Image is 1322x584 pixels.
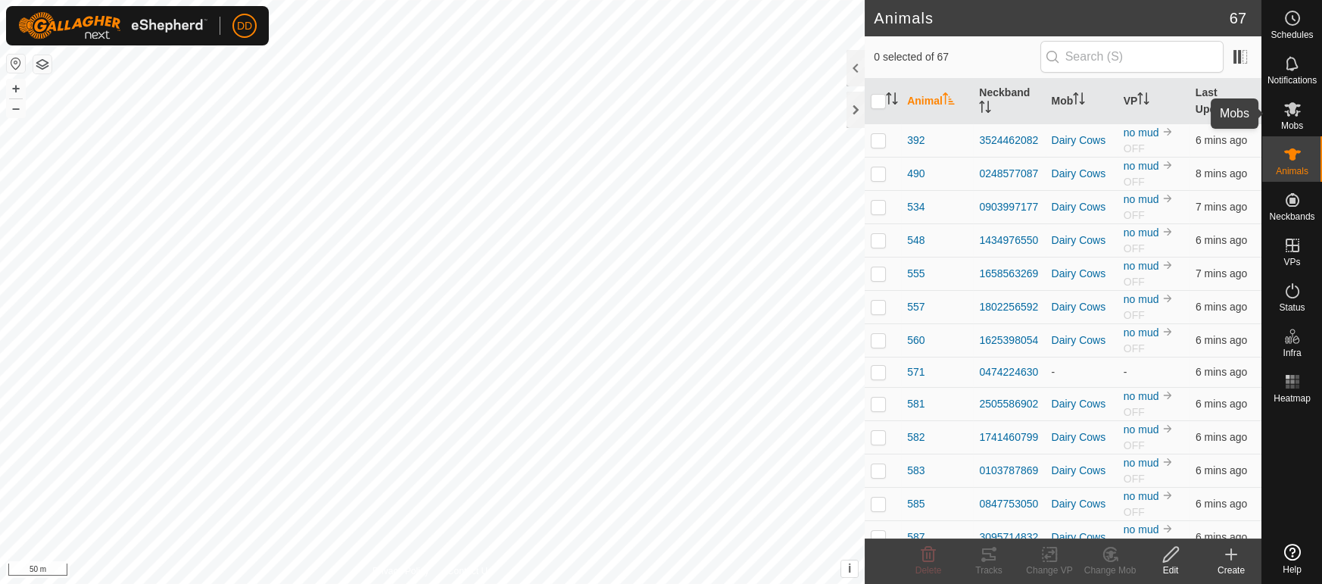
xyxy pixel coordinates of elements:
th: Mob [1046,79,1118,124]
span: OFF [1124,276,1145,288]
div: Edit [1140,564,1201,577]
span: i [848,562,851,575]
span: 583 [907,463,924,479]
span: OFF [1124,242,1145,255]
a: Help [1262,538,1322,580]
a: no mud [1124,226,1159,239]
p-sorticon: Activate to sort [1137,95,1149,107]
div: Dairy Cows [1052,199,1112,215]
a: no mud [1124,490,1159,502]
span: Notifications [1267,76,1317,85]
span: 29 Sept 2025, 1:41 pm [1196,267,1247,280]
span: 67 [1230,7,1246,30]
a: no mud [1124,160,1159,172]
a: no mud [1124,523,1159,536]
img: to [1161,226,1174,238]
p-sorticon: Activate to sort [943,95,955,107]
a: no mud [1124,390,1159,402]
button: Reset Map [7,55,25,73]
p-sorticon: Activate to sort [1238,103,1250,115]
span: 29 Sept 2025, 1:41 pm [1196,201,1247,213]
span: 29 Sept 2025, 1:42 pm [1196,366,1247,378]
span: 534 [907,199,924,215]
span: 29 Sept 2025, 1:42 pm [1196,498,1247,510]
a: no mud [1124,423,1159,436]
button: + [7,80,25,98]
div: Change VP [1019,564,1080,577]
span: 587 [907,529,924,545]
span: Animals [1276,167,1308,176]
div: Dairy Cows [1052,429,1112,445]
span: 571 [907,364,924,380]
th: Animal [901,79,973,124]
img: to [1161,159,1174,171]
div: 0103787869 [979,463,1039,479]
span: 490 [907,166,924,182]
span: 29 Sept 2025, 1:41 pm [1196,301,1247,313]
span: OFF [1124,342,1145,354]
img: to [1161,489,1174,501]
h2: Animals [874,9,1230,27]
span: 392 [907,133,924,148]
img: to [1161,523,1174,535]
span: 29 Sept 2025, 1:42 pm [1196,398,1247,410]
div: Dairy Cows [1052,266,1112,282]
a: Privacy Policy [373,564,429,578]
span: Delete [915,565,942,576]
span: OFF [1124,142,1145,155]
div: Change Mob [1080,564,1140,577]
img: to [1161,389,1174,401]
div: 1434976550 [979,233,1039,248]
span: 29 Sept 2025, 1:41 pm [1196,531,1247,543]
span: Infra [1283,348,1301,358]
div: 2505586902 [979,396,1039,412]
span: Status [1279,303,1305,312]
div: 0847753050 [979,496,1039,512]
img: to [1161,126,1174,138]
a: Contact Us [447,564,492,578]
div: 1658563269 [979,266,1039,282]
span: OFF [1124,439,1145,451]
button: Map Layers [33,55,51,73]
span: 560 [907,333,924,348]
div: Dairy Cows [1052,333,1112,348]
div: 3095714832 [979,529,1039,545]
span: 29 Sept 2025, 1:40 pm [1196,167,1247,180]
span: OFF [1124,309,1145,321]
span: Neckbands [1269,212,1314,221]
div: 1625398054 [979,333,1039,348]
span: OFF [1124,176,1145,188]
span: 29 Sept 2025, 1:41 pm [1196,464,1247,476]
div: Create [1201,564,1261,577]
p-sorticon: Activate to sort [979,103,991,115]
span: OFF [1124,506,1145,518]
div: - [1052,364,1112,380]
div: Dairy Cows [1052,396,1112,412]
span: 29 Sept 2025, 1:42 pm [1196,134,1247,146]
div: Tracks [959,564,1019,577]
p-sorticon: Activate to sort [1073,95,1085,107]
img: to [1161,292,1174,304]
th: Last Updated [1189,79,1261,124]
a: no mud [1124,126,1159,139]
div: Dairy Cows [1052,529,1112,545]
th: Neckband [973,79,1045,124]
div: Dairy Cows [1052,233,1112,248]
span: OFF [1124,473,1145,485]
a: no mud [1124,293,1159,305]
div: Dairy Cows [1052,463,1112,479]
div: Dairy Cows [1052,496,1112,512]
p-sorticon: Activate to sort [886,95,898,107]
img: to [1161,423,1174,435]
img: to [1161,192,1174,205]
div: Dairy Cows [1052,166,1112,182]
span: 548 [907,233,924,248]
span: DD [237,18,252,34]
div: 1802256592 [979,299,1039,315]
span: 585 [907,496,924,512]
span: 29 Sept 2025, 1:41 pm [1196,234,1247,246]
a: no mud [1124,260,1159,272]
div: 0474224630 [979,364,1039,380]
span: Schedules [1271,30,1313,39]
span: 557 [907,299,924,315]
